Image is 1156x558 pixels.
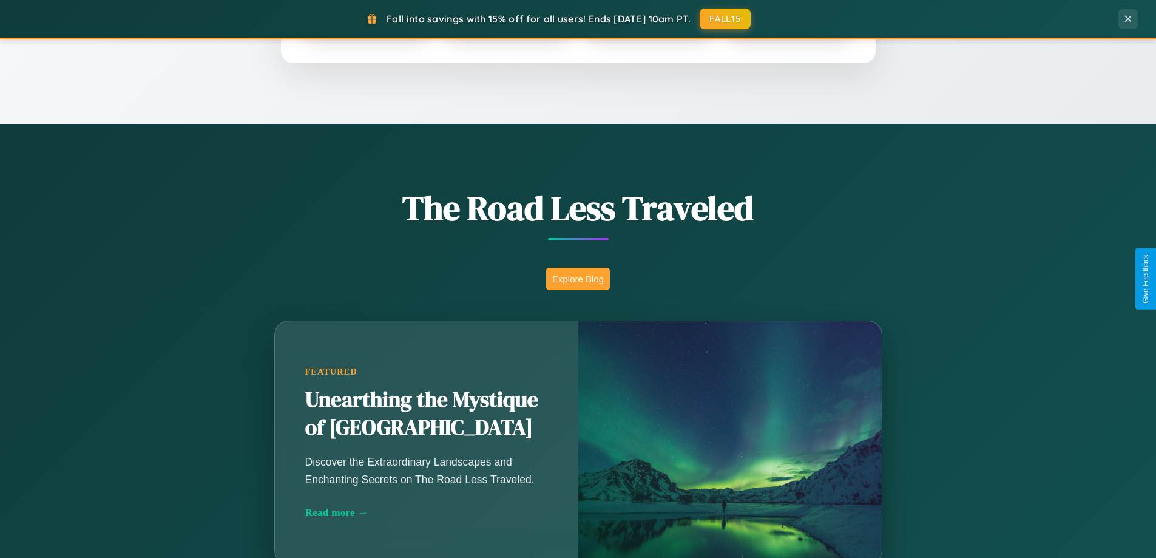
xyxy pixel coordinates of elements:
div: Give Feedback [1141,254,1150,304]
button: FALL15 [700,9,751,29]
button: Explore Blog [546,268,610,290]
div: Read more → [305,506,548,519]
p: Discover the Extraordinary Landscapes and Enchanting Secrets on The Road Less Traveled. [305,454,548,488]
h1: The Road Less Traveled [214,185,942,231]
h2: Unearthing the Mystique of [GEOGRAPHIC_DATA] [305,386,548,442]
div: Featured [305,367,548,377]
span: Fall into savings with 15% off for all users! Ends [DATE] 10am PT. [387,13,691,25]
